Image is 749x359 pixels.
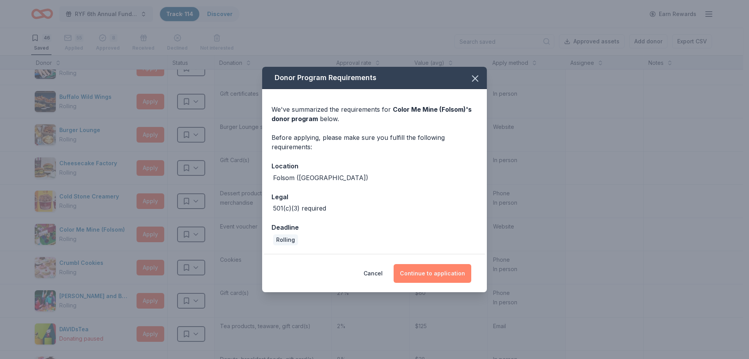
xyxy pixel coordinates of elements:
[272,105,477,123] div: We've summarized the requirements for below.
[394,264,471,283] button: Continue to application
[273,173,368,182] div: Folsom ([GEOGRAPHIC_DATA])
[272,222,477,232] div: Deadline
[364,264,383,283] button: Cancel
[273,234,298,245] div: Rolling
[272,161,477,171] div: Location
[272,133,477,152] div: Before applying, please make sure you fulfill the following requirements:
[272,192,477,202] div: Legal
[262,67,487,89] div: Donor Program Requirements
[273,204,326,213] div: 501(c)(3) required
